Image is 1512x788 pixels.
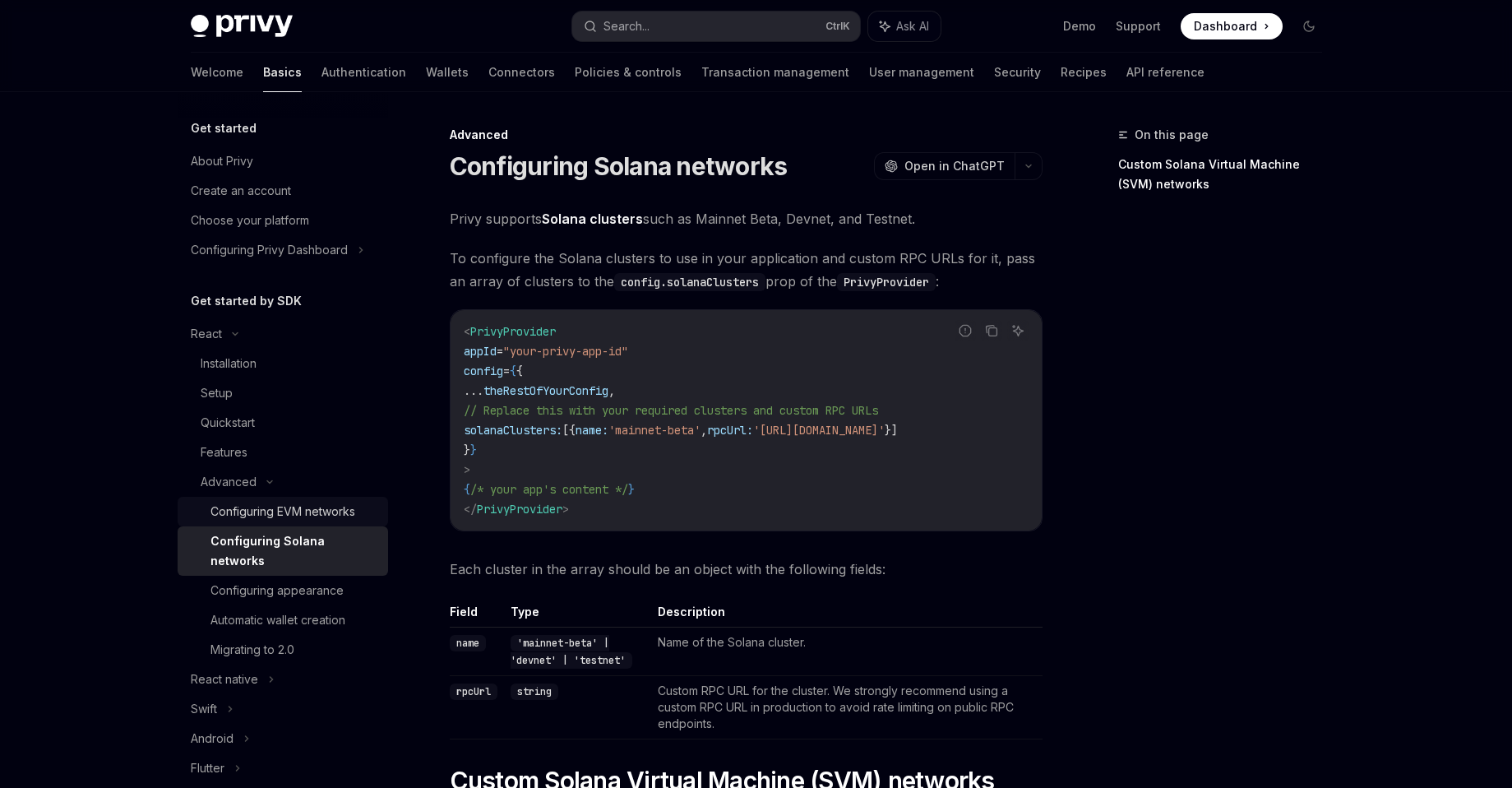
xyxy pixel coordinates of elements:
span: [{ [562,423,576,438]
span: > [464,462,470,477]
span: , [701,423,707,438]
div: React [191,324,222,344]
a: Choose your platform [178,206,388,235]
span: } [628,482,635,497]
a: Features [178,438,388,467]
div: Configuring appearance [210,581,344,600]
span: PrivyProvider [470,324,556,339]
a: API reference [1126,53,1205,92]
div: Advanced [201,472,257,492]
a: About Privy [178,146,388,176]
span: { [516,364,523,378]
div: About Privy [191,151,253,171]
div: Setup [201,383,233,403]
a: Recipes [1061,53,1107,92]
div: Migrating to 2.0 [210,640,294,660]
a: Create an account [178,176,388,206]
span: Ask AI [896,18,929,35]
div: Create an account [191,181,291,201]
span: = [503,364,510,378]
a: Setup [178,378,388,408]
div: Configuring Solana networks [210,531,378,571]
a: Wallets [426,53,469,92]
div: Configuring EVM networks [210,502,355,521]
a: Automatic wallet creation [178,605,388,635]
a: Welcome [191,53,243,92]
code: name [450,635,486,651]
span: appId [464,344,497,359]
th: Description [651,604,1043,628]
button: Ask AI [1007,320,1029,341]
span: = [497,344,503,359]
button: Open in ChatGPT [874,152,1015,180]
div: Choose your platform [191,211,309,230]
span: { [464,482,470,497]
button: Search...CtrlK [572,12,860,41]
code: PrivyProvider [837,273,936,291]
h5: Get started [191,118,257,138]
span: config [464,364,503,378]
span: } [464,443,470,457]
span: }] [885,423,898,438]
span: "your-privy-app-id" [503,344,628,359]
span: solanaClusters: [464,423,562,438]
a: Demo [1063,18,1096,35]
a: Support [1116,18,1161,35]
a: Quickstart [178,408,388,438]
span: Each cluster in the array should be an object with the following fields: [450,558,1043,581]
div: Configuring Privy Dashboard [191,240,348,260]
div: Installation [201,354,257,373]
a: Migrating to 2.0 [178,635,388,665]
h1: Configuring Solana networks [450,151,788,181]
span: { [510,364,516,378]
button: Toggle dark mode [1296,13,1322,39]
span: Privy supports such as Mainnet Beta, Devnet, and Testnet. [450,207,1043,230]
a: Custom Solana Virtual Machine (SVM) networks [1118,151,1335,197]
span: '[URL][DOMAIN_NAME]' [753,423,885,438]
span: // Replace this with your required clusters and custom RPC URLs [464,403,878,418]
span: } [470,443,477,457]
code: 'mainnet-beta' | 'devnet' | 'testnet' [511,635,632,669]
a: Authentication [321,53,406,92]
a: Configuring Solana networks [178,526,388,576]
div: Features [201,443,247,462]
a: Dashboard [1181,13,1283,39]
span: , [608,383,615,398]
span: PrivyProvider [477,502,562,517]
span: To configure the Solana clusters to use in your application and custom RPC URLs for it, pass an a... [450,247,1043,293]
img: dark logo [191,15,293,38]
a: Transaction management [701,53,849,92]
button: Ask AI [868,12,941,41]
code: string [511,684,558,700]
span: Dashboard [1194,18,1257,35]
code: config.solanaClusters [614,273,765,291]
th: Type [504,604,651,628]
span: 'mainnet-beta' [608,423,701,438]
a: Basics [263,53,302,92]
span: theRestOfYourConfig [483,383,608,398]
span: /* your app's content */ [470,482,628,497]
a: Connectors [488,53,555,92]
a: Security [994,53,1041,92]
div: Android [191,729,234,749]
span: rpcUrl: [707,423,753,438]
div: Advanced [450,127,1043,143]
button: Report incorrect code [955,320,976,341]
span: name: [576,423,608,438]
span: < [464,324,470,339]
div: Automatic wallet creation [210,610,345,630]
span: ... [464,383,483,398]
div: Flutter [191,758,224,778]
th: Field [450,604,504,628]
a: Policies & controls [575,53,682,92]
span: > [562,502,569,517]
code: rpcUrl [450,684,497,700]
a: User management [869,53,974,92]
div: Swift [191,699,217,719]
div: Search... [603,16,650,36]
div: Quickstart [201,413,255,433]
span: </ [464,502,477,517]
td: Custom RPC URL for the cluster. We strongly recommend using a custom RPC URL in production to avo... [651,676,1043,739]
a: Configuring appearance [178,576,388,605]
a: Installation [178,349,388,378]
